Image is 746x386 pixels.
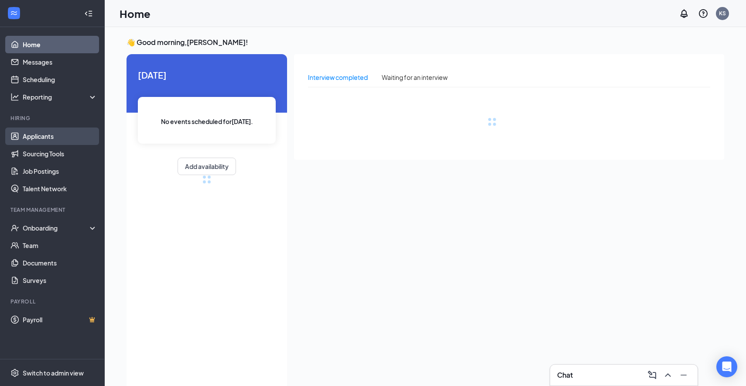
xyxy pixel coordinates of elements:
div: loading meetings... [202,175,211,184]
span: No events scheduled for [DATE] . [161,117,253,126]
h3: 👋 Good morning, [PERSON_NAME] ! [127,38,724,47]
div: Payroll [10,298,96,305]
button: ComposeMessage [645,368,659,382]
button: Minimize [677,368,691,382]
span: [DATE] [138,68,276,82]
div: Interview completed [308,72,368,82]
div: Switch to admin view [23,369,84,377]
a: Messages [23,53,97,71]
svg: Minimize [678,370,689,380]
h3: Chat [557,370,573,380]
a: Home [23,36,97,53]
a: Talent Network [23,180,97,197]
svg: ChevronUp [663,370,673,380]
a: PayrollCrown [23,311,97,328]
svg: Analysis [10,93,19,101]
svg: Settings [10,369,19,377]
a: Applicants [23,128,97,145]
button: Add availability [178,158,236,175]
svg: QuestionInfo [698,8,708,19]
a: Scheduling [23,71,97,88]
a: Surveys [23,272,97,289]
div: Onboarding [23,224,90,232]
div: Open Intercom Messenger [716,356,737,377]
div: Waiting for an interview [382,72,448,82]
svg: ComposeMessage [647,370,657,380]
svg: Collapse [84,9,93,18]
div: Hiring [10,114,96,122]
a: Documents [23,254,97,272]
svg: WorkstreamLogo [10,9,18,17]
svg: UserCheck [10,224,19,232]
a: Team [23,237,97,254]
div: Team Management [10,206,96,214]
div: KS [719,10,726,17]
div: Reporting [23,93,98,101]
a: Job Postings [23,162,97,180]
h1: Home [120,6,151,21]
svg: Notifications [679,8,689,19]
button: ChevronUp [661,368,675,382]
a: Sourcing Tools [23,145,97,162]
